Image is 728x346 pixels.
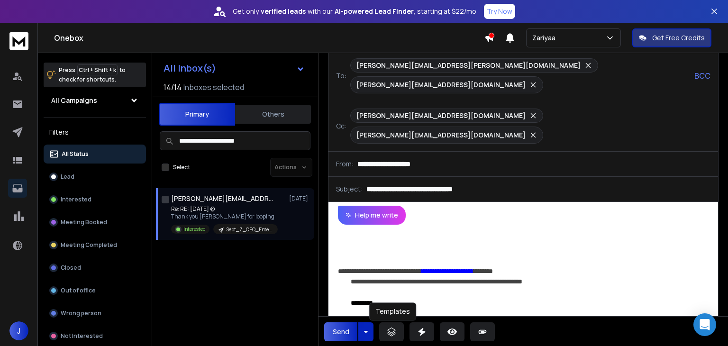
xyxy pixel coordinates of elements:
p: Re: RE: [DATE] @ [171,205,278,213]
strong: AI-powered Lead Finder, [335,7,415,16]
p: Get only with our starting at $22/mo [233,7,476,16]
button: Out of office [44,281,146,300]
p: [PERSON_NAME][EMAIL_ADDRESS][DOMAIN_NAME] [356,80,526,90]
p: Get Free Credits [652,33,705,43]
p: Not Interested [61,332,103,340]
button: Meeting Booked [44,213,146,232]
button: Not Interested [44,327,146,346]
h1: All Inbox(s) [164,64,216,73]
p: BCC [694,70,710,82]
p: Interested [61,196,91,203]
p: Press to check for shortcuts. [59,65,126,84]
p: From: [336,159,354,169]
button: All Inbox(s) [156,59,312,78]
button: Help me write [338,206,406,225]
button: Wrong person [44,304,146,323]
button: Closed [44,258,146,277]
div: Open Intercom Messenger [693,313,716,336]
h1: [PERSON_NAME][EMAIL_ADDRESS][PERSON_NAME][DOMAIN_NAME] +1 [171,194,275,203]
p: [PERSON_NAME][EMAIL_ADDRESS][PERSON_NAME][DOMAIN_NAME] [356,61,581,70]
span: 14 / 14 [164,82,182,93]
div: Templates [369,302,416,320]
p: Thank you [PERSON_NAME] for looping [171,213,278,220]
button: J [9,321,28,340]
p: Cc: [336,121,346,131]
p: Meeting Booked [61,219,107,226]
p: Interested [183,226,206,233]
p: Try Now [487,7,512,16]
label: Select [173,164,190,171]
strong: verified leads [261,7,306,16]
p: Closed [61,264,81,272]
p: [PERSON_NAME][EMAIL_ADDRESS][DOMAIN_NAME] [356,111,526,120]
button: Get Free Credits [632,28,711,47]
p: All Status [62,150,89,158]
h1: All Campaigns [51,96,97,105]
h3: Inboxes selected [183,82,244,93]
button: All Status [44,145,146,164]
span: Ctrl + Shift + k [77,64,118,75]
button: Primary [159,103,235,126]
h1: Onebox [54,32,484,44]
p: Lead [61,173,74,181]
button: Interested [44,190,146,209]
p: Subject: [336,184,363,194]
p: Wrong person [61,310,101,317]
button: Meeting Completed [44,236,146,255]
button: Others [235,104,311,125]
button: Lead [44,167,146,186]
p: Zariyaa [532,33,559,43]
img: logo [9,32,28,50]
button: Try Now [484,4,515,19]
p: [PERSON_NAME][EMAIL_ADDRESS][DOMAIN_NAME] [356,130,526,140]
p: To: [336,71,346,81]
button: All Campaigns [44,91,146,110]
p: Sept_Z_CEO_Enterprise_India_500+ [227,226,272,233]
p: Meeting Completed [61,241,117,249]
button: Send [324,322,357,341]
p: Out of office [61,287,96,294]
h3: Filters [44,126,146,139]
p: [DATE] [289,195,310,202]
